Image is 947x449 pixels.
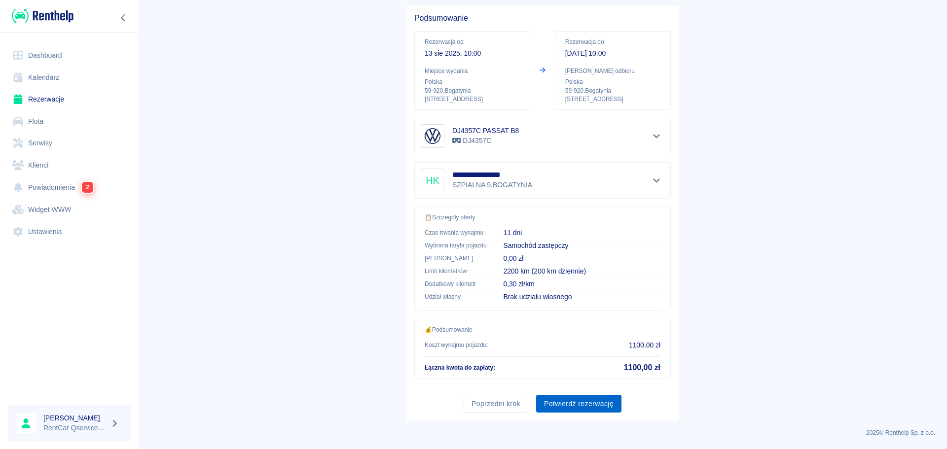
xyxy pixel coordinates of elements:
[425,95,520,104] p: [STREET_ADDRESS]
[503,253,660,264] p: 0,00 zł
[43,413,107,423] h6: [PERSON_NAME]
[8,221,131,243] a: Ustawienia
[12,8,73,24] img: Renthelp logo
[425,67,520,75] p: Miejsce wydania
[649,129,665,143] button: Pokaż szczegóły
[503,241,660,251] p: Samochód zastępczy
[425,341,488,349] p: Koszt wynajmu pojazdu :
[425,77,520,86] p: Polska
[565,67,660,75] p: [PERSON_NAME] odbioru
[421,169,444,192] div: HK
[503,292,660,302] p: Brak udziału własnego
[425,37,520,46] p: Rezerwacja od
[425,363,495,372] p: Łączna kwota do zapłaty :
[425,228,487,237] p: Czas trwania wynajmu
[8,154,131,176] a: Klienci
[452,126,519,136] h6: DJ4357C PASSAT B8
[565,86,660,95] p: 59-920 , Bogatynia
[43,423,107,433] p: RentCar Qservice Damar Parts
[8,199,131,221] a: Widget WWW
[629,340,660,350] p: 1100,00 zł
[425,325,660,334] p: 💰 Podsumowanie
[425,213,660,222] p: 📋 Szczegóły oferty
[503,279,660,289] p: 0,30 zł/km
[452,136,519,146] p: DJ4357C
[464,395,528,413] button: Poprzedni krok
[536,395,621,413] button: Potwierdź rezerwację
[565,48,660,59] p: [DATE] 10:00
[8,176,131,199] a: Powiadomienia2
[82,182,94,193] span: 2
[503,266,660,276] p: 2200 km (200 km dziennie)
[425,48,520,59] p: 13 sie 2025, 10:00
[8,8,73,24] a: Renthelp logo
[503,228,660,238] p: 11 dni
[624,363,660,373] h5: 1100,00 zł
[8,44,131,67] a: Dashboard
[649,173,665,187] button: Pokaż szczegóły
[8,67,131,89] a: Kalendarz
[150,428,935,437] p: 2025 © Renthelp Sp. z o.o.
[425,254,487,263] p: [PERSON_NAME]
[452,180,535,190] p: SZPIALNA 9 , BOGATYNIA
[116,11,131,24] button: Zwiń nawigację
[425,279,487,288] p: Dodatkowy kilometr
[425,267,487,276] p: Limit kilometrów
[425,292,487,301] p: Udział własny
[565,95,660,104] p: [STREET_ADDRESS]
[8,132,131,154] a: Serwisy
[8,110,131,133] a: Flota
[425,241,487,250] p: Wybrana taryfa pojazdu
[8,88,131,110] a: Rezerwacje
[565,37,660,46] p: Rezerwacja do
[414,13,671,23] h5: Podsumowanie
[425,86,520,95] p: 59-920 , Bogatynia
[423,126,442,146] img: Image
[565,77,660,86] p: Polska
